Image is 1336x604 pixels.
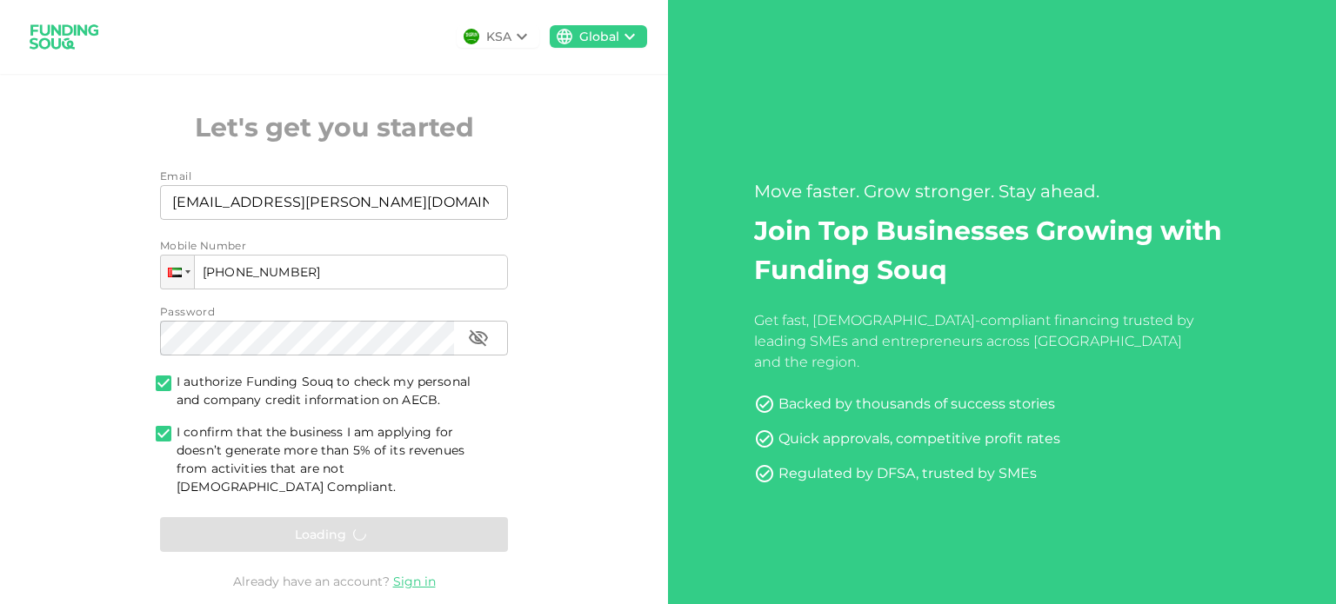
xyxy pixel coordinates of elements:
span: Password [160,305,215,318]
div: Get fast, [DEMOGRAPHIC_DATA]-compliant financing trusted by leading SMEs and entrepreneurs across... [754,310,1200,373]
h2: Let's get you started [160,108,508,147]
span: termsConditionsForInvestmentsAccepted [150,373,177,396]
input: password [160,321,454,355]
img: logo [21,14,108,60]
img: flag-sa.b9a346574cdc8950dd34b50780441f57.svg [464,29,479,44]
a: Sign in [393,574,436,589]
div: Move faster. Grow stronger. Stay ahead. [754,178,1250,204]
div: Backed by thousands of success stories [778,394,1055,415]
div: Global [579,28,619,46]
input: email [160,185,489,220]
div: Quick approvals, competitive profit rates [778,428,1060,449]
span: I confirm that the business I am applying for doesn’t generate more than 5% of its revenues from ... [177,423,494,496]
div: Regulated by DFSA, trusted by SMEs [778,463,1037,484]
input: 1 (702) 123-4567 [160,255,508,289]
div: United Arab Emirates: + 971 [161,256,194,289]
h2: Join Top Businesses Growing with Funding Souq [754,211,1250,289]
span: Mobile Number [160,237,246,255]
span: Email [160,169,191,183]
span: shariahTandCAccepted [150,423,177,447]
div: Already have an account? [160,573,508,590]
span: I authorize Funding Souq to check my personal and company credit information on AECB. [177,374,471,408]
div: KSA [486,28,511,46]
